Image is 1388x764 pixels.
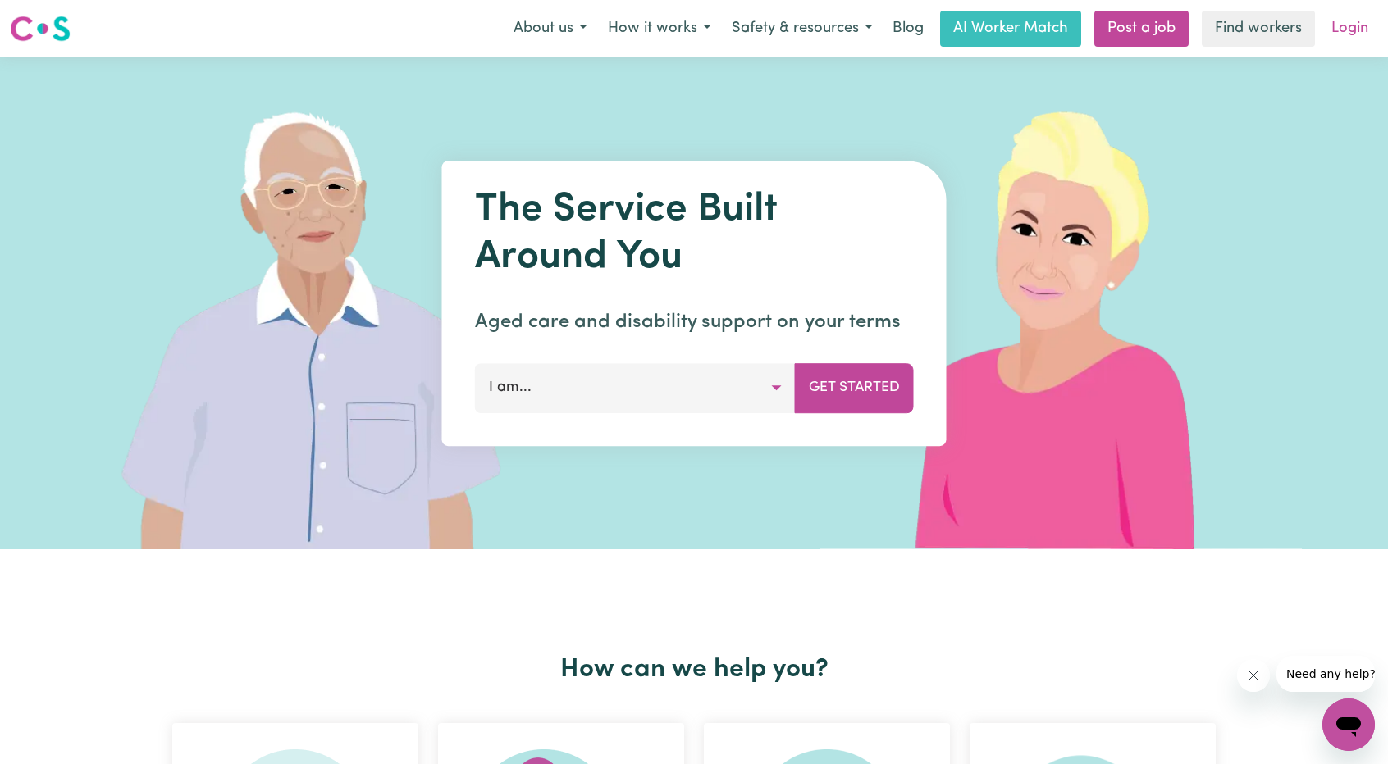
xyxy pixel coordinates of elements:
span: Need any help? [10,11,99,25]
button: I am... [475,363,796,412]
iframe: Message from company [1276,656,1375,692]
button: How it works [597,11,721,46]
button: About us [503,11,597,46]
iframe: Button to launch messaging window [1322,698,1375,751]
img: Careseekers logo [10,14,71,43]
h1: The Service Built Around You [475,187,914,281]
iframe: Close message [1237,659,1270,692]
p: Aged care and disability support on your terms [475,307,914,337]
a: Post a job [1094,11,1189,47]
button: Safety & resources [721,11,883,46]
h2: How can we help you? [162,654,1226,685]
a: Find workers [1202,11,1315,47]
a: Blog [883,11,934,47]
button: Get Started [795,363,914,412]
a: Careseekers logo [10,10,71,48]
a: Login [1322,11,1378,47]
a: AI Worker Match [940,11,1081,47]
